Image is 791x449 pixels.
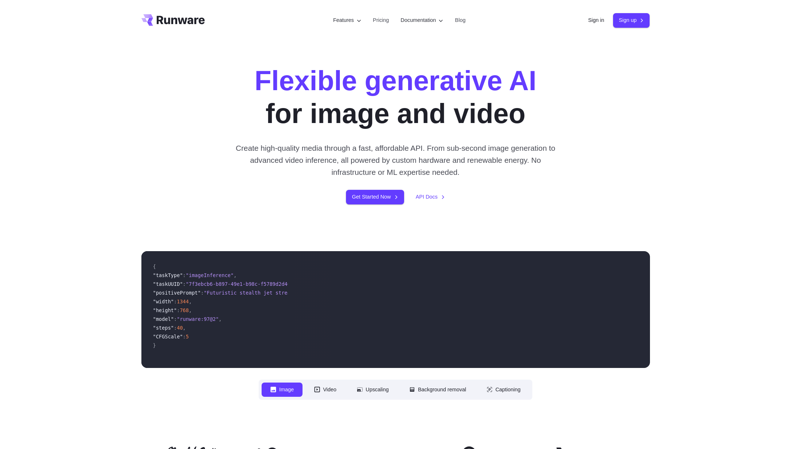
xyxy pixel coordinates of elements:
[141,14,205,26] a: Go to /
[189,307,192,313] span: ,
[588,16,604,24] a: Sign in
[255,65,536,96] strong: Flexible generative AI
[153,334,183,339] span: "CFGScale"
[186,334,189,339] span: 5
[180,307,189,313] span: 768
[153,325,174,331] span: "steps"
[177,325,183,331] span: 40
[153,307,177,313] span: "height"
[255,64,536,130] h1: for image and video
[183,334,186,339] span: :
[153,264,156,269] span: {
[186,281,300,287] span: "7f3ebcb6-b897-49e1-b98c-f5789d2d40d7"
[183,325,186,331] span: ,
[186,272,234,278] span: "imageInference"
[455,16,465,24] a: Blog
[174,316,177,322] span: :
[373,16,389,24] a: Pricing
[153,281,183,287] span: "taskUUID"
[183,281,186,287] span: :
[183,272,186,278] span: :
[174,325,177,331] span: :
[233,142,558,179] p: Create high-quality media through a fast, affordable API. From sub-second image generation to adv...
[305,383,345,397] button: Video
[204,290,476,296] span: "Futuristic stealth jet streaking through a neon-lit cityscape with glowing purple exhaust"
[613,13,650,27] a: Sign up
[219,316,222,322] span: ,
[333,16,361,24] label: Features
[174,299,177,304] span: :
[346,190,404,204] a: Get Started Now
[177,307,180,313] span: :
[348,383,398,397] button: Upscaling
[153,299,174,304] span: "width"
[153,342,156,348] span: }
[262,383,303,397] button: Image
[153,316,174,322] span: "model"
[177,316,219,322] span: "runware:97@2"
[478,383,529,397] button: Captioning
[233,272,236,278] span: ,
[201,290,204,296] span: :
[177,299,189,304] span: 1344
[189,299,192,304] span: ,
[153,272,183,278] span: "taskType"
[416,193,445,201] a: API Docs
[401,16,444,24] label: Documentation
[400,383,475,397] button: Background removal
[153,290,201,296] span: "positivePrompt"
